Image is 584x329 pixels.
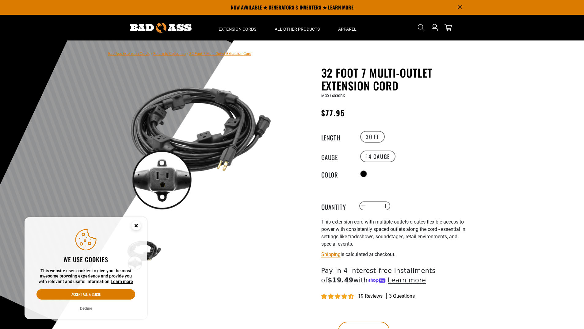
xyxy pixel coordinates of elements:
[36,289,135,300] button: Accept all & close
[321,219,465,247] span: This extension cord with multiple outlets creates flexible access to power with consistently spac...
[108,52,150,56] a: Bad Ass Extension Cords
[151,52,152,56] span: ›
[329,15,366,40] summary: Apparel
[265,15,329,40] summary: All Other Products
[111,279,133,284] a: Learn more
[338,26,357,32] span: Apparel
[416,23,426,33] summary: Search
[321,133,352,141] legend: Length
[358,293,383,299] span: 19 reviews
[36,255,135,263] h2: We use cookies
[187,52,188,56] span: ›
[321,152,352,160] legend: Gauge
[209,15,265,40] summary: Extension Cords
[130,23,192,33] img: Bad Ass Extension Cords
[126,67,274,215] img: black
[25,217,147,319] aside: Cookie Consent
[275,26,320,32] span: All Other Products
[389,293,415,300] span: 3 questions
[321,107,345,118] span: $77.95
[321,202,352,210] label: Quantity
[321,250,471,258] div: is calculated at checkout.
[153,52,186,56] a: Return to Collection
[321,251,341,257] a: Shipping
[108,50,251,57] nav: breadcrumbs
[219,26,256,32] span: Extension Cords
[321,66,471,92] h1: 32 Foot 7 Multi-Outlet Extension Cord
[321,170,352,178] legend: Color
[360,151,395,162] label: 14 Gauge
[78,305,94,312] button: Decline
[321,294,355,300] span: 4.68 stars
[321,94,345,98] span: MOX14030BK
[360,131,385,143] label: 30 FT
[36,268,135,285] p: This website uses cookies to give you the most awesome browsing experience and provide you with r...
[189,52,251,56] span: 32 Foot 7 Multi-Outlet Extension Cord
